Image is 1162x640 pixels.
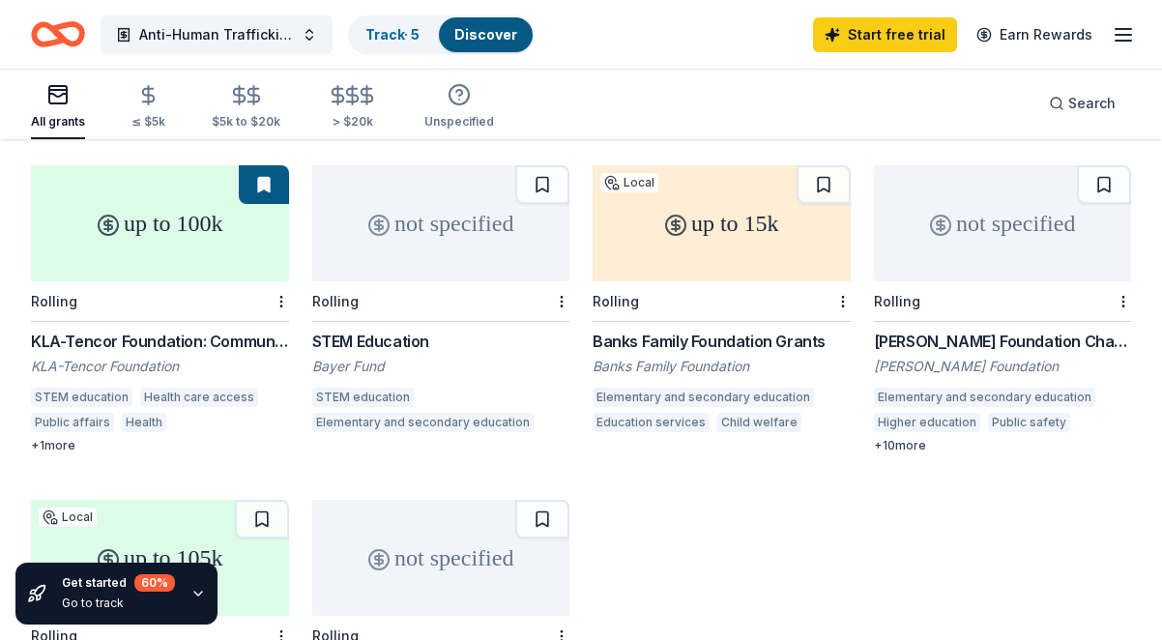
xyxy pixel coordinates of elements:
[174,413,273,432] div: Arts and culture
[31,413,114,432] div: Public affairs
[965,17,1104,52] a: Earn Rewards
[140,388,258,407] div: Health care access
[988,413,1070,432] div: Public safety
[31,438,289,453] div: + 1 more
[874,165,1132,281] div: not specified
[31,293,77,309] div: Rolling
[874,293,920,309] div: Rolling
[874,165,1132,453] a: not specifiedRolling[PERSON_NAME] Foundation Charitable Donations[PERSON_NAME] FoundationElementa...
[62,574,175,592] div: Get started
[31,12,85,57] a: Home
[365,26,420,43] a: Track· 5
[593,330,851,353] div: Banks Family Foundation Grants
[312,388,414,407] div: STEM education
[593,165,851,438] a: up to 15kLocalRollingBanks Family Foundation GrantsBanks Family FoundationElementary and secondar...
[593,413,710,432] div: Education services
[212,114,280,130] div: $5k to $20k
[874,357,1132,376] div: [PERSON_NAME] Foundation
[874,330,1132,353] div: [PERSON_NAME] Foundation Charitable Donations
[312,165,570,281] div: not specified
[1068,92,1116,115] span: Search
[717,413,801,432] div: Child welfare
[31,500,289,616] div: up to 105k
[327,76,378,139] button: > $20k
[593,165,851,281] div: up to 15k
[139,23,294,46] span: Anti-Human Trafficking Poster Campaign
[131,76,165,139] button: ≤ $5k
[31,114,85,130] div: All grants
[327,114,378,130] div: > $20k
[813,17,957,52] a: Start free trial
[122,413,166,432] div: Health
[312,357,570,376] div: Bayer Fund
[593,388,814,407] div: Elementary and secondary education
[600,173,658,192] div: Local
[31,165,289,281] div: up to 100k
[31,75,85,139] button: All grants
[593,357,851,376] div: Banks Family Foundation
[874,413,980,432] div: Higher education
[312,293,359,309] div: Rolling
[31,330,289,353] div: KLA-Tencor Foundation: Community Investment Fund
[874,388,1095,407] div: Elementary and secondary education
[312,330,570,353] div: STEM Education
[212,76,280,139] button: $5k to $20k
[31,388,132,407] div: STEM education
[101,15,333,54] button: Anti-Human Trafficking Poster Campaign
[31,165,289,453] a: up to 100kRollingKLA-Tencor Foundation: Community Investment FundKLA-Tencor FoundationSTEM educat...
[312,413,534,432] div: Elementary and secondary education
[593,293,639,309] div: Rolling
[312,500,570,616] div: not specified
[1033,84,1131,123] button: Search
[348,15,535,54] button: Track· 5Discover
[31,357,289,376] div: KLA-Tencor Foundation
[62,596,175,611] div: Go to track
[134,574,175,592] div: 60 %
[39,508,97,527] div: Local
[424,114,494,130] div: Unspecified
[131,114,165,130] div: ≤ $5k
[874,438,1132,453] div: + 10 more
[312,165,570,438] a: not specifiedRollingSTEM EducationBayer FundSTEM educationElementary and secondary education
[424,75,494,139] button: Unspecified
[454,26,517,43] a: Discover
